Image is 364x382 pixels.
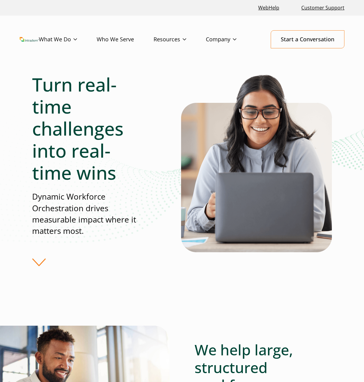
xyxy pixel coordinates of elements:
a: Customer Support [299,1,347,14]
a: Link opens in a new window [256,1,282,14]
a: Who We Serve [97,31,154,48]
a: What We Do [39,31,97,48]
a: Company [206,31,256,48]
a: Link to homepage of Intradiem [20,37,39,42]
h1: Turn real-time challenges into real-time wins [32,73,143,184]
a: Start a Conversation [271,30,344,48]
img: Intradiem [20,37,39,42]
a: Resources [154,31,206,48]
img: Solutions for Contact Center Teams [181,73,332,252]
p: Dynamic Workforce Orchestration drives measurable impact where it matters most. [32,191,143,237]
